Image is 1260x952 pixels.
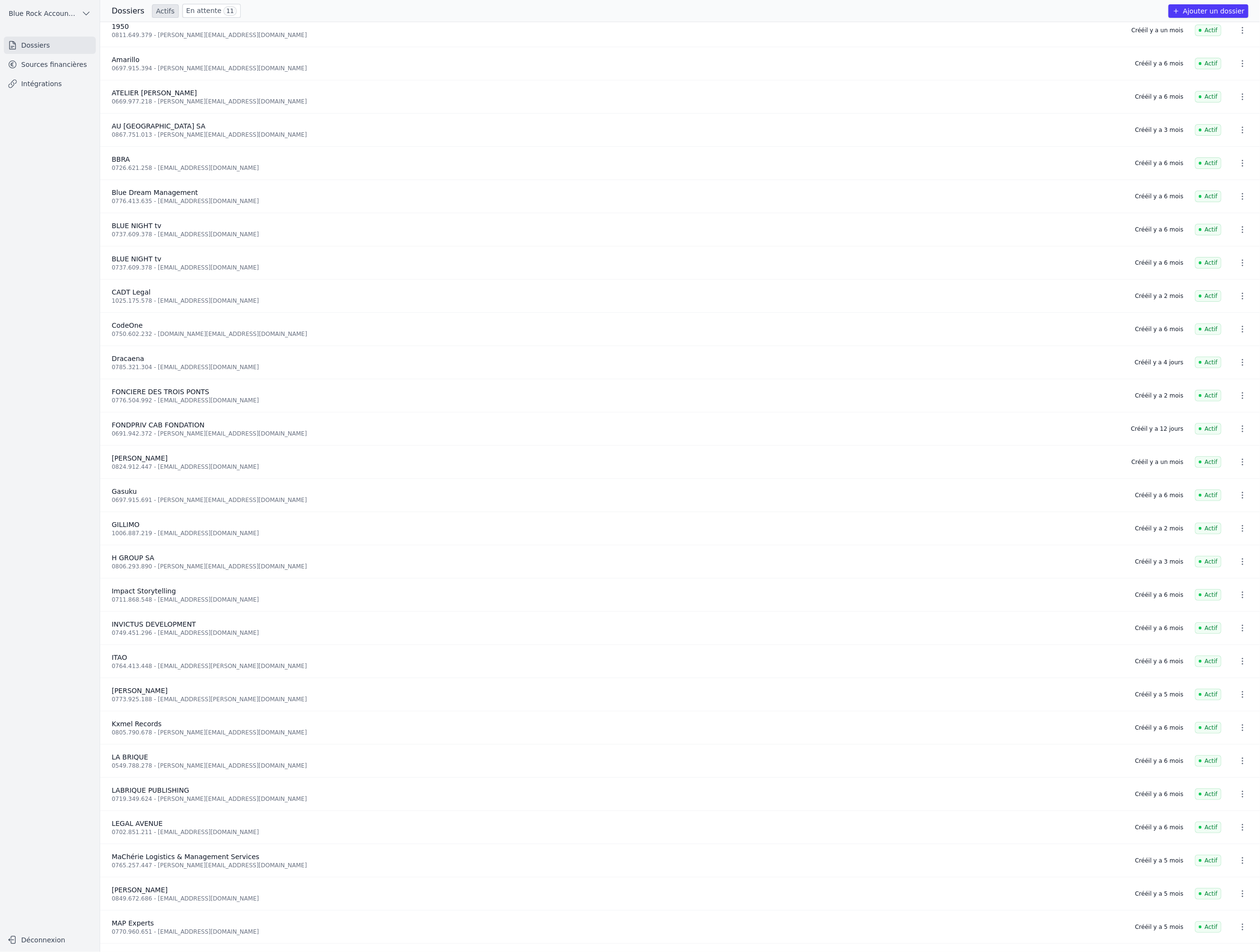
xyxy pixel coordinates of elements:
span: 1950 [112,23,129,30]
span: Actif [1195,191,1221,202]
div: Créé il y a 5 mois [1135,857,1183,864]
span: Actif [1195,157,1221,169]
span: [PERSON_NAME] [112,454,168,462]
div: 0805.790.678 - [PERSON_NAME][EMAIL_ADDRESS][DOMAIN_NAME] [112,729,1124,736]
span: Actif [1195,58,1221,69]
div: 0770.960.651 - [EMAIL_ADDRESS][DOMAIN_NAME] [112,928,1124,936]
div: Créé il y a 6 mois [1135,591,1183,599]
div: 0773.925.188 - [EMAIL_ADDRESS][PERSON_NAME][DOMAIN_NAME] [112,695,1124,703]
div: Créé il y a 3 mois [1135,126,1183,134]
div: 0806.293.890 - [PERSON_NAME][EMAIL_ADDRESS][DOMAIN_NAME] [112,563,1124,570]
span: H GROUP SA [112,554,154,562]
span: BLUE NIGHT tv [112,255,161,263]
span: Actif [1195,290,1221,302]
button: Blue Rock Accounting [4,6,96,21]
div: Créé il y a 6 mois [1135,93,1183,101]
span: Actif [1195,722,1221,733]
div: Créé il y a 2 mois [1135,292,1183,300]
h3: Dossiers [112,5,144,17]
div: Créé il y a 6 mois [1135,226,1183,233]
div: 0669.977.218 - [PERSON_NAME][EMAIL_ADDRESS][DOMAIN_NAME] [112,98,1124,105]
span: FONCIERE DES TROIS PONTS [112,388,209,396]
div: 0737.609.378 - [EMAIL_ADDRESS][DOMAIN_NAME] [112,264,1124,271]
div: Créé il y a 6 mois [1135,757,1183,765]
div: Créé il y a 3 mois [1135,558,1183,566]
div: Créé il y a 6 mois [1135,823,1183,831]
div: Créé il y a un mois [1131,458,1183,466]
div: Créé il y a 2 mois [1135,392,1183,399]
span: LA BRIQUE [112,753,148,761]
div: 0697.915.691 - [PERSON_NAME][EMAIL_ADDRESS][DOMAIN_NAME] [112,496,1124,504]
span: Actif [1195,656,1221,667]
div: Créé il y a 6 mois [1135,724,1183,732]
div: 0691.942.372 - [PERSON_NAME][EMAIL_ADDRESS][DOMAIN_NAME] [112,430,1119,437]
div: 0785.321.304 - [EMAIL_ADDRESS][DOMAIN_NAME] [112,363,1123,371]
div: Créé il y a un mois [1131,26,1183,34]
div: 1025.175.578 - [EMAIL_ADDRESS][DOMAIN_NAME] [112,297,1124,305]
a: Sources financières [4,56,96,73]
span: Actif [1195,556,1221,567]
span: Actif [1195,589,1221,601]
span: Actif [1195,25,1221,36]
span: Actif [1195,124,1221,136]
span: LEGAL AVENUE [112,820,163,827]
span: FONDPRIV CAB FONDATION [112,421,205,429]
span: Impact Storytelling [112,587,176,595]
span: Actif [1195,755,1221,767]
span: Actif [1195,622,1221,634]
div: 0749.451.296 - [EMAIL_ADDRESS][DOMAIN_NAME] [112,629,1124,637]
div: Créé il y a 2 mois [1135,525,1183,532]
button: Déconnexion [4,932,96,948]
span: CADT Legal [112,288,151,296]
div: 0811.649.379 - [PERSON_NAME][EMAIL_ADDRESS][DOMAIN_NAME] [112,31,1120,39]
span: GILLIMO [112,521,140,528]
span: MaChérie Logistics & Management Services [112,853,260,861]
span: Actif [1195,390,1221,401]
span: Blue Rock Accounting [9,9,78,18]
span: ATELIER [PERSON_NAME] [112,89,197,97]
div: 0824.912.447 - [EMAIL_ADDRESS][DOMAIN_NAME] [112,463,1120,471]
span: Actif [1195,323,1221,335]
span: CodeOne [112,322,143,329]
div: 0719.349.624 - [PERSON_NAME][EMAIL_ADDRESS][DOMAIN_NAME] [112,795,1124,803]
span: Actif [1195,489,1221,501]
div: 0737.609.378 - [EMAIL_ADDRESS][DOMAIN_NAME] [112,231,1124,238]
span: BLUE NIGHT tv [112,222,161,230]
div: 0702.851.211 - [EMAIL_ADDRESS][DOMAIN_NAME] [112,828,1124,836]
div: Créé il y a 5 mois [1135,923,1183,931]
span: MAP Experts [112,919,154,927]
div: 0697.915.394 - [PERSON_NAME][EMAIL_ADDRESS][DOMAIN_NAME] [112,64,1124,72]
span: Actif [1195,855,1221,866]
span: BBRA [112,155,130,163]
span: Actif [1195,357,1221,368]
a: Intégrations [4,75,96,92]
a: Dossiers [4,37,96,54]
div: 0764.413.448 - [EMAIL_ADDRESS][PERSON_NAME][DOMAIN_NAME] [112,662,1124,670]
div: 0849.672.686 - [EMAIL_ADDRESS][DOMAIN_NAME] [112,895,1124,902]
span: AU [GEOGRAPHIC_DATA] SA [112,122,206,130]
a: Actifs [152,4,179,18]
div: Créé il y a 5 mois [1135,691,1183,698]
div: Créé il y a 6 mois [1135,60,1183,67]
div: 0867.751.013 - [PERSON_NAME][EMAIL_ADDRESS][DOMAIN_NAME] [112,131,1124,139]
div: 0549.788.278 - [PERSON_NAME][EMAIL_ADDRESS][DOMAIN_NAME] [112,762,1124,770]
div: Créé il y a 6 mois [1135,657,1183,665]
div: Créé il y a 6 mois [1135,259,1183,267]
span: Actif [1195,257,1221,269]
span: 11 [223,6,236,16]
span: Amarillo [112,56,140,64]
div: 0726.621.258 - [EMAIL_ADDRESS][DOMAIN_NAME] [112,164,1124,172]
span: ITAO [112,654,127,661]
div: 0750.602.232 - [DOMAIN_NAME][EMAIL_ADDRESS][DOMAIN_NAME] [112,330,1124,338]
span: Gasuku [112,488,137,495]
div: Créé il y a 5 mois [1135,890,1183,898]
div: Créé il y a 6 mois [1135,491,1183,499]
div: 1006.887.219 - [EMAIL_ADDRESS][DOMAIN_NAME] [112,529,1124,537]
a: En attente 11 [182,4,241,18]
span: Actif [1195,91,1221,103]
div: Créé il y a 6 mois [1135,193,1183,200]
span: Actif [1195,788,1221,800]
div: Créé il y a 6 mois [1135,159,1183,167]
span: Actif [1195,888,1221,900]
span: Actif [1195,456,1221,468]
